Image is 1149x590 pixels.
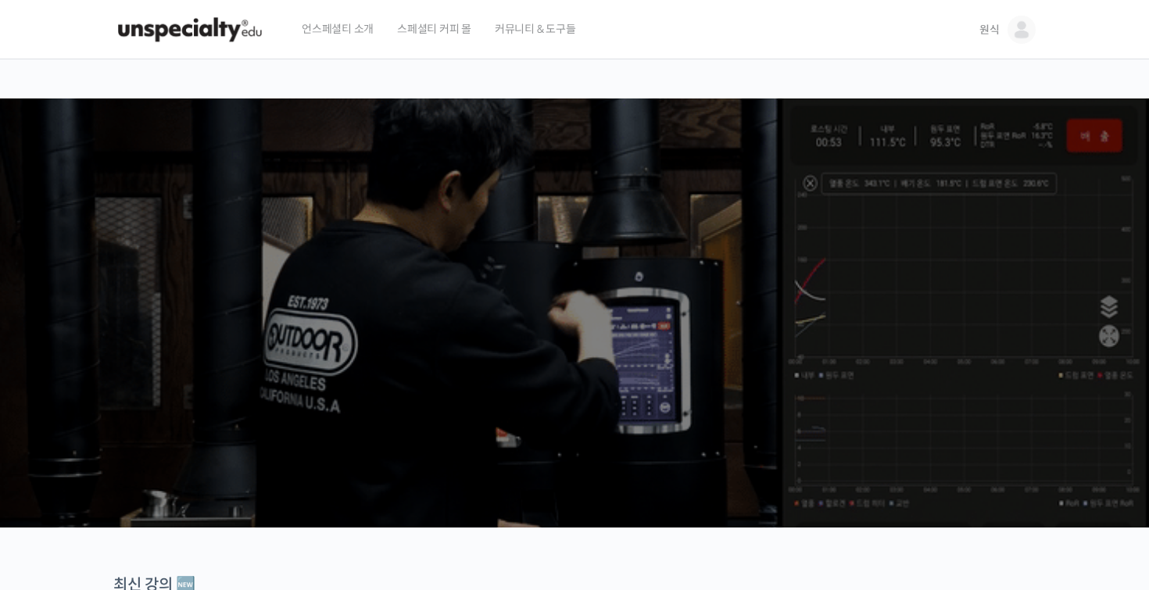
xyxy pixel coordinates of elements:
[979,23,1000,37] span: 원식
[16,325,1133,347] p: 시간과 장소에 구애받지 않고, 검증된 커리큘럼으로
[16,239,1133,318] p: [PERSON_NAME]을 다하는 당신을 위해, 최고와 함께 만든 커피 클래스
